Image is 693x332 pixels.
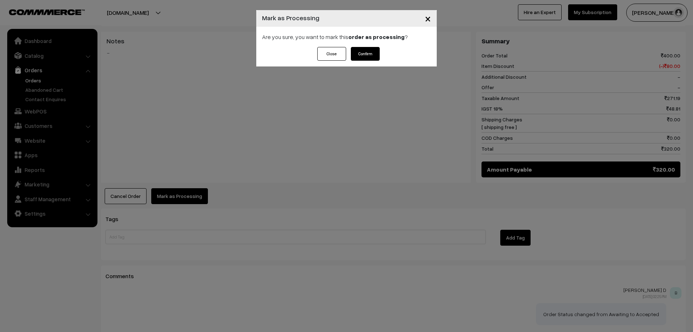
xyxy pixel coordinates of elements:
button: Confirm [351,47,380,61]
strong: order as processing [348,33,405,40]
div: Are you sure, you want to mark this ? [256,27,437,47]
button: Close [317,47,346,61]
button: Close [419,7,437,30]
h4: Mark as Processing [262,13,319,23]
span: × [425,12,431,25]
